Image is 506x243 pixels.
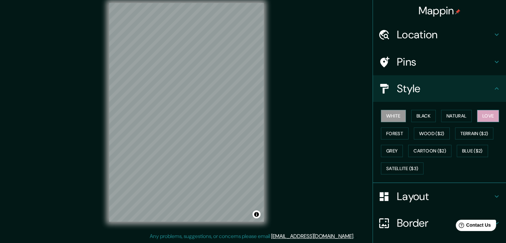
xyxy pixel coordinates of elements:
button: Black [411,110,436,122]
canvas: Map [109,3,264,222]
iframe: Help widget launcher [447,217,499,236]
h4: Border [397,216,493,230]
button: Blue ($2) [457,145,488,157]
h4: Pins [397,55,493,69]
h4: Layout [397,190,493,203]
h4: Mappin [419,4,461,17]
button: Terrain ($2) [455,127,494,140]
div: Border [373,210,506,236]
button: Forest [381,127,409,140]
button: Love [477,110,499,122]
h4: Style [397,82,493,95]
div: . [355,232,357,240]
a: [EMAIL_ADDRESS][DOMAIN_NAME] [271,233,353,240]
img: pin-icon.png [455,9,460,14]
div: Layout [373,183,506,210]
button: Satellite ($3) [381,162,423,175]
div: Location [373,21,506,48]
p: Any problems, suggestions, or concerns please email . [150,232,354,240]
button: Grey [381,145,403,157]
button: White [381,110,406,122]
button: Natural [441,110,472,122]
div: Pins [373,49,506,75]
div: Style [373,75,506,102]
button: Toggle attribution [253,210,260,218]
button: Wood ($2) [414,127,450,140]
button: Cartoon ($2) [408,145,451,157]
h4: Location [397,28,493,41]
div: . [354,232,355,240]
